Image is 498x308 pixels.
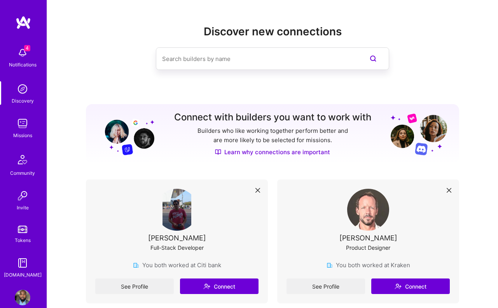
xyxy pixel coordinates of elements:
[15,236,31,244] div: Tokens
[215,148,330,156] a: Learn why connections are important
[15,45,30,61] img: bell
[24,45,30,51] span: 4
[13,131,32,139] div: Missions
[156,189,198,231] img: User Avatar
[346,244,390,252] div: Product Designer
[347,189,389,231] img: User Avatar
[133,261,221,269] div: You both worked at Citi bank
[215,149,221,155] img: Discover
[10,169,35,177] div: Community
[371,278,450,294] button: Connect
[148,234,206,242] div: [PERSON_NAME]
[162,49,352,69] input: Search builders by name
[133,262,139,268] img: company icon
[395,283,402,290] i: icon Connect
[447,188,451,193] i: icon Close
[196,126,349,145] p: Builders who like working together perform better and are more likely to be selected for missions.
[15,116,30,131] img: teamwork
[203,283,210,290] i: icon Connect
[287,278,365,294] a: See Profile
[13,150,32,169] img: Community
[339,234,397,242] div: [PERSON_NAME]
[15,255,30,271] img: guide book
[95,278,174,294] a: See Profile
[15,290,30,305] img: User Avatar
[12,97,34,105] div: Discovery
[15,188,30,204] img: Invite
[9,61,37,69] div: Notifications
[391,113,447,155] img: Grow your network
[180,278,259,294] button: Connect
[15,81,30,97] img: discovery
[174,112,371,123] h3: Connect with builders you want to work with
[327,261,410,269] div: You both worked at Kraken
[18,226,27,233] img: tokens
[4,271,42,279] div: [DOMAIN_NAME]
[255,188,260,193] i: icon Close
[17,204,29,212] div: Invite
[86,25,459,38] h2: Discover new connections
[369,54,378,63] i: icon SearchPurple
[16,16,31,30] img: logo
[327,262,333,268] img: company icon
[98,113,154,155] img: Grow your network
[13,290,32,305] a: User Avatar
[150,244,204,252] div: Full-Stack Developer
